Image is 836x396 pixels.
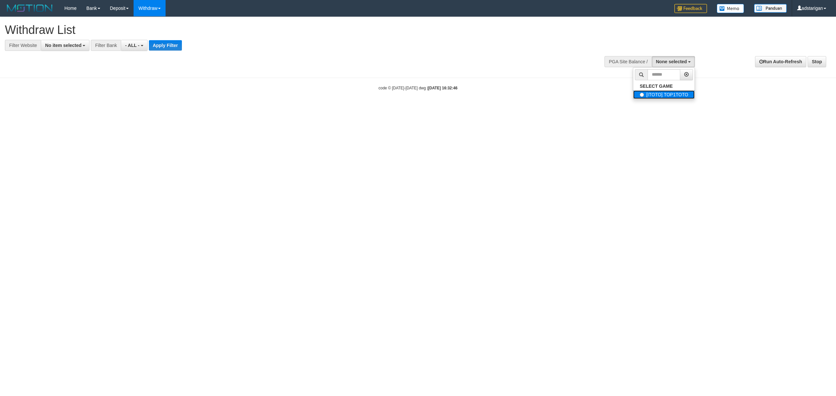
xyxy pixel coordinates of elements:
div: Filter Website [5,40,41,51]
h1: Withdraw List [5,23,551,37]
button: No item selected [41,40,89,51]
span: No item selected [45,43,81,48]
b: SELECT GAME [640,84,673,89]
label: [ITOTO] TOP1TOTO [633,90,695,99]
div: PGA Site Balance / [604,56,651,67]
a: Stop [808,56,826,67]
small: code © [DATE]-[DATE] dwg | [378,86,458,90]
img: panduan.png [754,4,787,13]
button: Apply Filter [149,40,182,51]
a: Run Auto-Refresh [755,56,806,67]
span: None selected [656,59,687,64]
img: Button%20Memo.svg [717,4,744,13]
strong: [DATE] 16:32:46 [428,86,458,90]
a: SELECT GAME [633,82,695,90]
span: - ALL - [125,43,139,48]
input: [ITOTO] TOP1TOTO [640,93,644,97]
button: - ALL - [121,40,147,51]
img: MOTION_logo.png [5,3,55,13]
img: Feedback.jpg [674,4,707,13]
div: Filter Bank [91,40,121,51]
button: None selected [652,56,695,67]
